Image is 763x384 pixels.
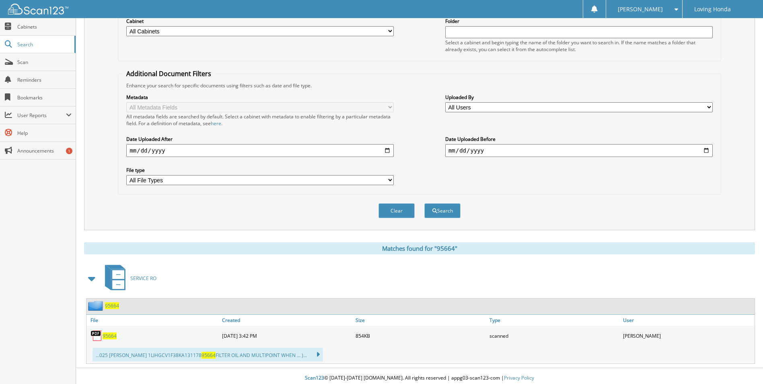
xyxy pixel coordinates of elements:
[126,113,394,127] div: All metadata fields are searched by default. Select a cabinet with metadata to enable filtering b...
[220,328,354,344] div: [DATE] 3:42 PM
[103,332,117,339] a: 95664
[445,136,713,142] label: Date Uploaded Before
[105,302,119,309] a: 95664
[487,315,621,326] a: Type
[202,352,216,359] span: 95664
[211,120,221,127] a: here
[100,262,156,294] a: SERVICE RO
[17,41,70,48] span: Search
[305,374,324,381] span: Scan123
[17,23,72,30] span: Cabinets
[17,76,72,83] span: Reminders
[424,203,461,218] button: Search
[445,18,713,25] label: Folder
[126,167,394,173] label: File type
[17,112,66,119] span: User Reports
[93,348,323,361] div: ...025 [PERSON_NAME] 1LlHGCV1F38KA131178 FILTER OIL AND MULTIPOINT WHEN ... )...
[17,59,72,66] span: Scan
[122,69,215,78] legend: Additional Document Filters
[126,144,394,157] input: start
[126,18,394,25] label: Cabinet
[445,144,713,157] input: end
[86,315,220,326] a: File
[88,301,105,311] img: folder2.png
[130,275,156,282] span: SERVICE RO
[445,94,713,101] label: Uploaded By
[487,328,621,344] div: scanned
[354,315,487,326] a: Size
[17,94,72,101] span: Bookmarks
[17,130,72,136] span: Help
[8,4,68,14] img: scan123-logo-white.svg
[621,328,755,344] div: [PERSON_NAME]
[378,203,415,218] button: Clear
[354,328,487,344] div: 854KB
[126,94,394,101] label: Metadata
[66,148,72,154] div: 1
[122,82,716,89] div: Enhance your search for specific documents using filters such as date and file type.
[694,7,731,12] span: Loving Honda
[504,374,534,381] a: Privacy Policy
[445,39,713,53] div: Select a cabinet and begin typing the name of the folder you want to search in. If the name match...
[621,315,755,326] a: User
[220,315,354,326] a: Created
[90,330,103,342] img: PDF.png
[126,136,394,142] label: Date Uploaded After
[17,147,72,154] span: Announcements
[84,242,755,254] div: Matches found for "95664"
[618,7,663,12] span: [PERSON_NAME]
